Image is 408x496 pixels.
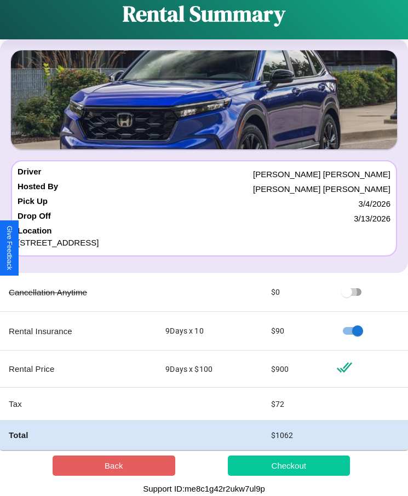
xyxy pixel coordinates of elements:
[228,456,350,476] button: Checkout
[262,421,327,450] td: $ 1062
[262,312,327,351] td: $ 90
[18,226,390,235] h4: Location
[9,396,148,411] p: Tax
[157,351,262,388] td: 9 Days x $ 100
[5,226,13,270] div: Give Feedback
[9,361,148,376] p: Rental Price
[53,456,175,476] button: Back
[18,182,58,196] h4: Hosted By
[143,481,265,496] p: Support ID: me8c1g42r2ukw7ul9p
[157,312,262,351] td: 9 Days x 10
[253,167,390,182] p: [PERSON_NAME] [PERSON_NAME]
[354,211,390,226] p: 3 / 13 / 2026
[9,324,148,339] p: Rental Insurance
[18,196,48,211] h4: Pick Up
[18,235,390,250] p: [STREET_ADDRESS]
[9,285,148,300] p: Cancellation Anytime
[359,196,390,211] p: 3 / 4 / 2026
[18,211,51,226] h4: Drop Off
[18,167,41,182] h4: Driver
[253,182,390,196] p: [PERSON_NAME] [PERSON_NAME]
[262,388,327,421] td: $ 72
[262,273,327,312] td: $ 0
[262,351,327,388] td: $ 900
[9,429,148,441] h4: Total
